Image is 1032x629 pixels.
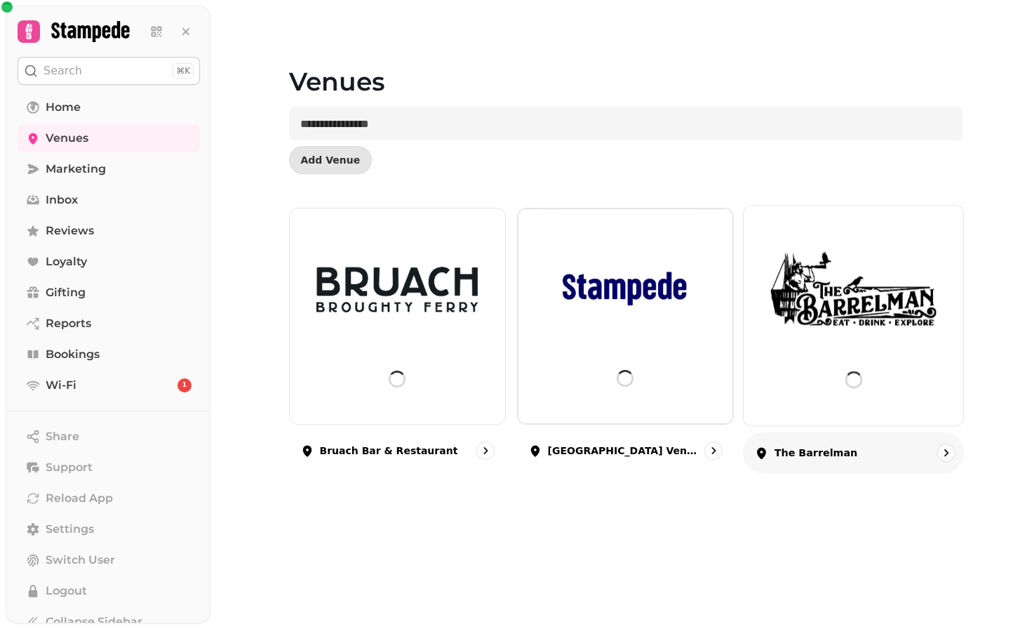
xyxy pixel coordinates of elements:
span: Reports [46,315,91,332]
h1: Venues [289,34,963,95]
span: Settings [46,521,94,538]
a: Inbox [18,186,200,214]
button: Share [18,423,200,451]
span: Marketing [46,161,106,178]
img: The Barrelman [771,243,936,335]
button: Reload App [18,484,200,512]
a: Fox Taverns venue[GEOGRAPHIC_DATA] venue [517,208,734,471]
svg: go to [706,444,721,458]
span: Gifting [46,284,86,301]
button: Search⌘K [18,57,200,85]
a: Wi-Fi1 [18,371,200,399]
svg: go to [939,446,953,460]
a: Settings [18,515,200,543]
a: Loyalty [18,248,200,276]
span: 1 [182,380,187,390]
span: Logout [46,583,87,600]
img: Bruach Bar & Restaurant [316,244,478,334]
a: Reports [18,310,200,338]
span: Share [46,428,79,445]
img: Fox Taverns venue [545,244,706,333]
p: Search [43,62,82,79]
button: Switch User [18,546,200,574]
svg: go to [478,444,492,458]
button: Logout [18,577,200,605]
span: Inbox [46,192,78,208]
button: Support [18,453,200,482]
span: Wi-Fi [46,377,76,394]
span: Add Venue [301,155,361,165]
a: Reviews [18,217,200,245]
a: Bruach Bar & RestaurantBruach Bar & Restaurant [289,208,506,471]
span: Reload App [46,490,113,507]
a: The BarrelmanThe Barrelman [743,205,965,474]
button: Add Venue [289,146,373,174]
span: Reviews [46,223,94,239]
span: Loyalty [46,253,87,270]
span: Bookings [46,346,100,363]
p: The Barrelman [775,446,857,460]
a: Bookings [18,340,200,369]
span: Venues [46,130,88,147]
a: Venues [18,124,200,152]
span: Switch User [46,552,115,569]
a: Gifting [18,279,200,307]
div: ⌘K [173,63,194,79]
a: Home [18,93,200,121]
span: Home [46,99,81,116]
span: Support [46,459,93,476]
p: [GEOGRAPHIC_DATA] venue [548,444,699,458]
p: Bruach Bar & Restaurant [320,444,458,458]
a: Marketing [18,155,200,183]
